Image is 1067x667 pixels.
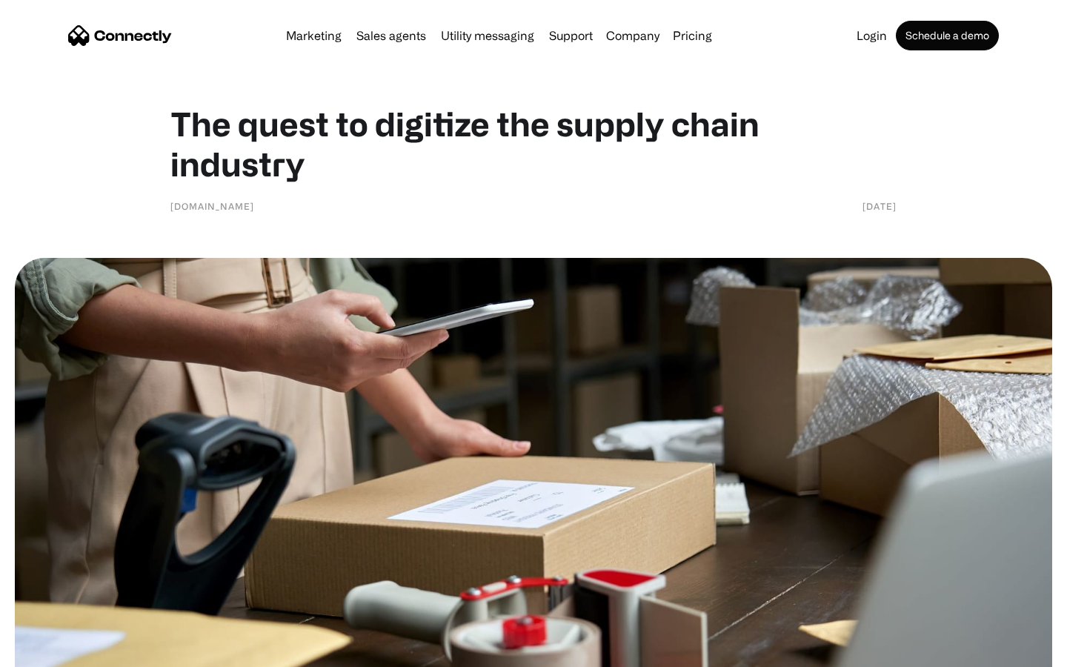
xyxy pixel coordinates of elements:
[170,104,897,184] h1: The quest to digitize the supply chain industry
[170,199,254,213] div: [DOMAIN_NAME]
[30,641,89,662] ul: Language list
[435,30,540,42] a: Utility messaging
[543,30,599,42] a: Support
[350,30,432,42] a: Sales agents
[602,25,664,46] div: Company
[896,21,999,50] a: Schedule a demo
[68,24,172,47] a: home
[667,30,718,42] a: Pricing
[280,30,348,42] a: Marketing
[15,641,89,662] aside: Language selected: English
[862,199,897,213] div: [DATE]
[606,25,659,46] div: Company
[851,30,893,42] a: Login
